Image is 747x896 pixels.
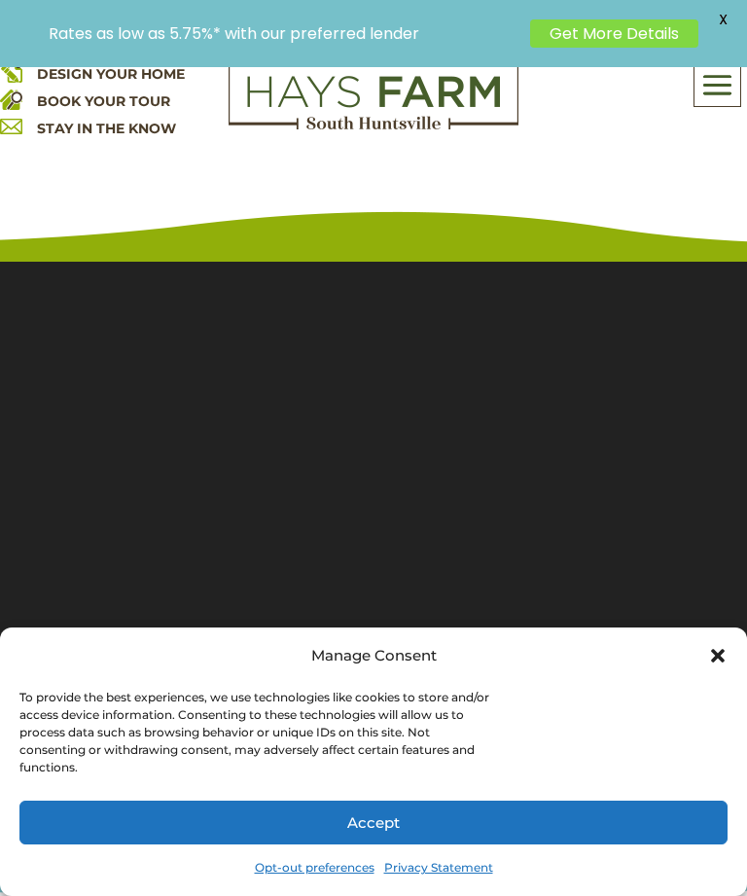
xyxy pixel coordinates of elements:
button: Accept [19,801,728,844]
span: X [708,5,737,34]
a: hays farm homes huntsville development [229,117,518,134]
a: Privacy Statement [384,854,493,881]
div: To provide the best experiences, we use technologies like cookies to store and/or access device i... [19,689,490,776]
a: Get More Details [530,19,698,48]
a: BOOK YOUR TOUR [37,92,170,110]
a: Opt-out preferences [255,854,374,881]
div: Close dialog [708,646,728,665]
div: Manage Consent [311,642,437,669]
p: Rates as low as 5.75%* with our preferred lender [49,24,520,43]
img: Logo [229,60,518,130]
a: STAY IN THE KNOW [37,120,176,137]
a: DESIGN YOUR HOME [37,65,185,83]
